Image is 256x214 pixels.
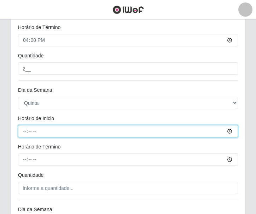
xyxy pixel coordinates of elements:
input: 00:00 [18,153,238,166]
label: Dia da Semana [18,206,52,213]
label: Dia da Semana [18,86,52,94]
label: Horário de Término [18,24,60,31]
label: Horário de Inicio [18,115,54,122]
input: Informe a quantidade... [18,62,238,75]
input: Informe a quantidade... [18,182,238,194]
input: 00:00 [18,34,238,46]
label: Horário de Término [18,143,60,151]
input: 00:00 [18,125,238,137]
label: Quantidade [18,52,43,60]
img: CoreUI Logo [112,5,144,14]
label: Quantidade [18,171,43,179]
